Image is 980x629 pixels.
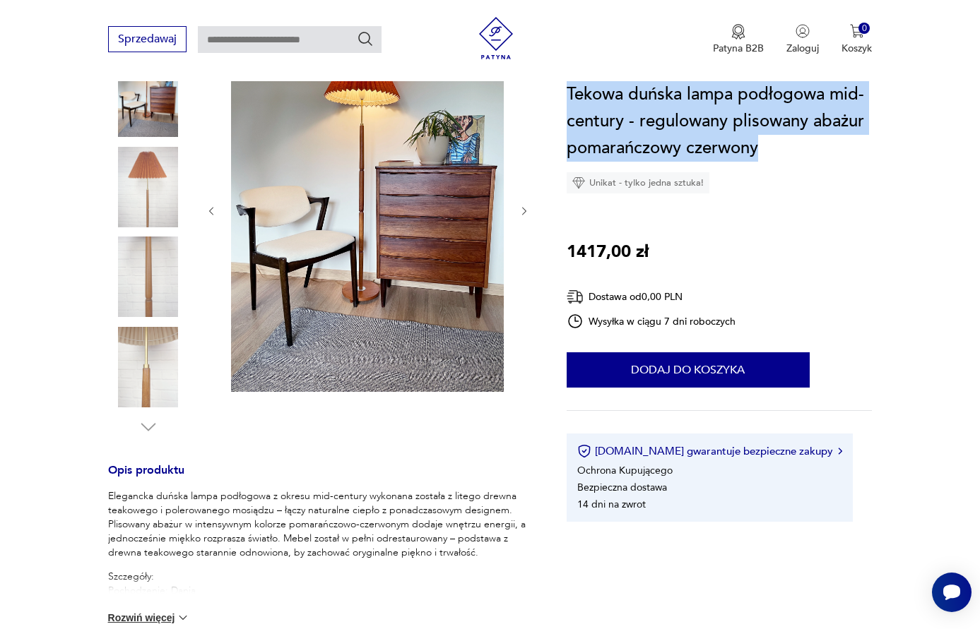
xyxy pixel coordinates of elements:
[577,444,842,458] button: [DOMAIN_NAME] gwarantuje bezpieczne zakupy
[713,24,764,55] a: Ikona medaluPatyna B2B
[842,42,872,55] p: Koszyk
[231,28,504,392] img: Zdjęcie produktu Tekowa duńska lampa podłogowa mid-century - regulowany plisowany abażur pomarańc...
[567,172,709,193] div: Unikat - tylko jedna sztuka!
[108,327,189,407] img: Zdjęcie produktu Tekowa duńska lampa podłogowa mid-century - regulowany plisowany abażur pomarańc...
[572,176,585,189] img: Ikona diamentu
[786,42,819,55] p: Zaloguj
[577,481,667,494] li: Bezpieczna dostawa
[850,24,864,38] img: Ikona koszyka
[796,24,810,38] img: Ikonka użytkownika
[577,498,646,511] li: 14 dni na zwrot
[176,611,190,625] img: chevron down
[577,464,673,477] li: Ochrona Kupującego
[108,489,533,560] p: Elegancka duńska lampa podłogowa z okresu mid-century wykonana została z litego drewna teakowego ...
[842,24,872,55] button: 0Koszyk
[577,444,591,458] img: Ikona certyfikatu
[475,17,517,59] img: Patyna - sklep z meblami i dekoracjami vintage
[786,24,819,55] button: Zaloguj
[567,352,810,388] button: Dodaj do koszyka
[108,147,189,227] img: Zdjęcie produktu Tekowa duńska lampa podłogowa mid-century - regulowany plisowany abażur pomarańc...
[567,81,873,162] h1: Tekowa duńska lampa podłogowa mid-century - regulowany plisowany abażur pomarańczowy czerwony
[108,236,189,317] img: Zdjęcie produktu Tekowa duńska lampa podłogowa mid-century - regulowany plisowany abażur pomarańc...
[567,288,584,306] img: Ikona dostawy
[108,466,533,489] h3: Opis produktu
[838,448,842,455] img: Ikona strzałki w prawo
[357,30,374,47] button: Szukaj
[108,26,187,52] button: Sprzedawaj
[567,313,736,330] div: Wysyłka w ciągu 7 dni roboczych
[713,24,764,55] button: Patyna B2B
[108,35,187,45] a: Sprzedawaj
[731,24,745,40] img: Ikona medalu
[567,288,736,306] div: Dostawa od 0,00 PLN
[108,611,190,625] button: Rozwiń więcej
[567,239,649,265] p: 1417,00 zł
[932,573,972,612] iframe: Smartsupp widget button
[713,42,764,55] p: Patyna B2B
[108,56,189,137] img: Zdjęcie produktu Tekowa duńska lampa podłogowa mid-century - regulowany plisowany abażur pomarańc...
[858,23,870,35] div: 0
